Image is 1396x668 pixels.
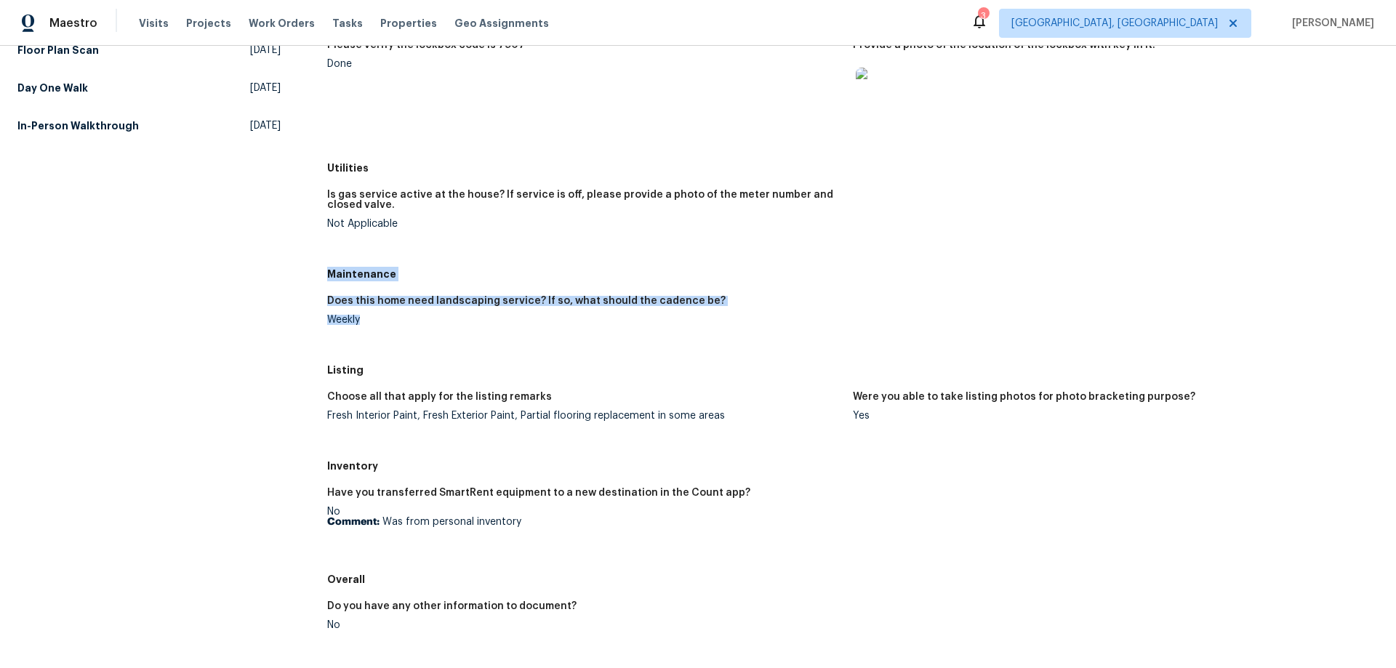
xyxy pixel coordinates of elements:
a: In-Person Walkthrough[DATE] [17,113,281,139]
div: Yes [853,411,1367,421]
h5: Maintenance [327,267,1379,281]
span: [PERSON_NAME] [1286,16,1374,31]
h5: Day One Walk [17,81,88,95]
h5: Overall [327,572,1379,587]
h5: In-Person Walkthrough [17,118,139,133]
span: Work Orders [249,16,315,31]
h5: Floor Plan Scan [17,43,99,57]
h5: Have you transferred SmartRent equipment to a new destination in the Count app? [327,488,750,498]
h5: Does this home need landscaping service? If so, what should the cadence be? [327,296,726,306]
div: No [327,620,841,630]
h5: Were you able to take listing photos for photo bracketing purpose? [853,392,1195,402]
div: No [327,507,841,527]
div: Weekly [327,315,841,325]
div: Fresh Interior Paint, Fresh Exterior Paint, Partial flooring replacement in some areas [327,411,841,421]
span: Geo Assignments [454,16,549,31]
h5: Choose all that apply for the listing remarks [327,392,552,402]
div: 3 [978,9,988,23]
div: Done [327,59,841,69]
span: [DATE] [250,81,281,95]
span: Projects [186,16,231,31]
span: Properties [380,16,437,31]
div: Not Applicable [327,219,841,229]
a: Day One Walk[DATE] [17,75,281,101]
h5: Utilities [327,161,1379,175]
p: Was from personal inventory [327,517,841,527]
h5: Inventory [327,459,1379,473]
span: [DATE] [250,118,281,133]
a: Floor Plan Scan[DATE] [17,37,281,63]
span: Tasks [332,18,363,28]
span: Visits [139,16,169,31]
span: [DATE] [250,43,281,57]
span: Maestro [49,16,97,31]
b: Comment: [327,517,380,527]
h5: Do you have any other information to document? [327,601,577,611]
span: [GEOGRAPHIC_DATA], [GEOGRAPHIC_DATA] [1011,16,1218,31]
h5: Listing [327,363,1379,377]
h5: Is gas service active at the house? If service is off, please provide a photo of the meter number... [327,190,841,210]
